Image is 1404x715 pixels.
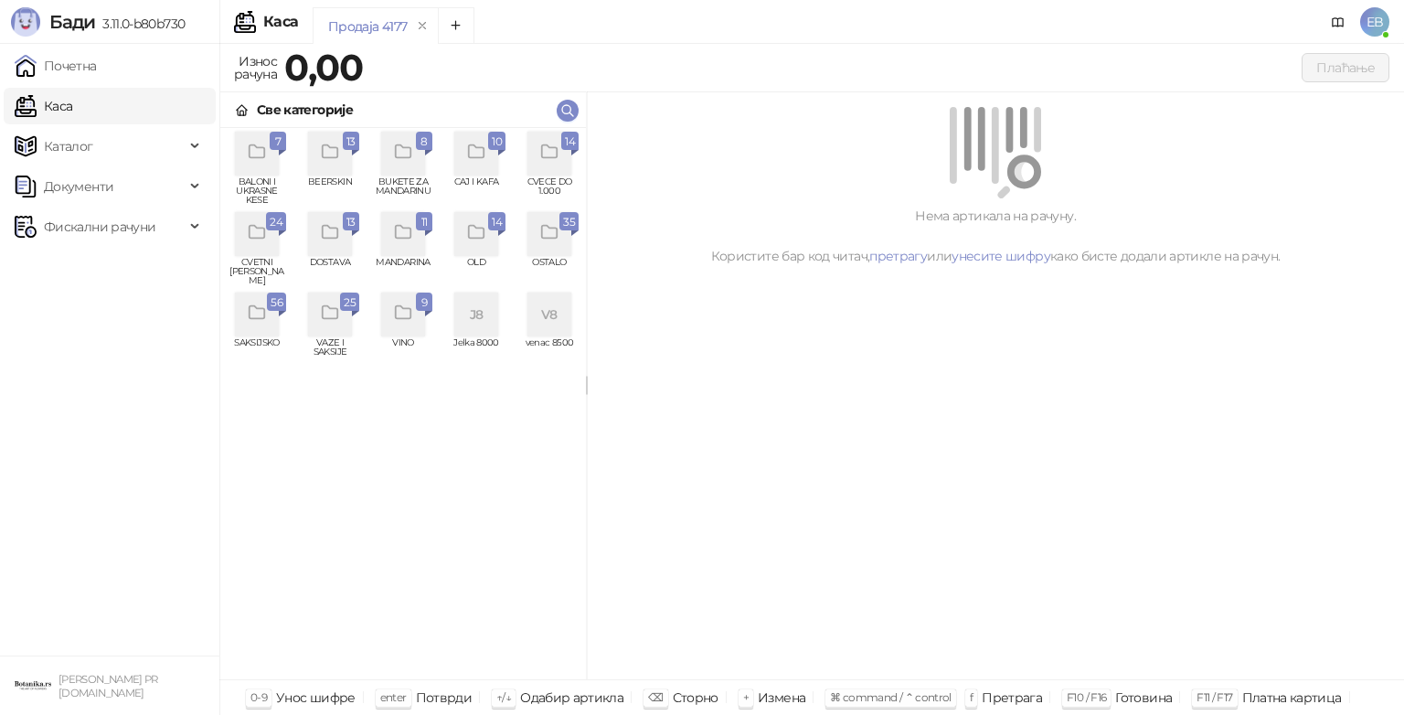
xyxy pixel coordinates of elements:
span: enter [380,690,407,704]
span: ↑/↓ [496,690,511,704]
div: grid [220,128,586,679]
span: OSTALO [520,258,579,285]
span: BUKETE ZA MANDARINU [374,177,432,205]
a: Документација [1324,7,1353,37]
span: VAZE I SAKSIJE [301,338,359,366]
span: ⌘ command / ⌃ control [830,690,952,704]
span: 25 [344,293,356,313]
div: V8 [527,293,571,336]
div: Потврди [416,686,473,710]
span: 8 [420,132,429,152]
div: Продаја 4177 [328,16,407,37]
span: EB [1360,7,1389,37]
span: 13 [346,132,356,152]
span: MANDARINA [374,258,432,285]
strong: 0,00 [284,45,363,90]
span: Фискални рачуни [44,208,155,245]
div: Све категорије [257,100,353,120]
span: 56 [271,293,282,313]
img: 64x64-companyLogo-0e2e8aaa-0bd2-431b-8613-6e3c65811325.png [15,667,51,704]
button: Плаћање [1302,53,1389,82]
span: CVETNI [PERSON_NAME] [228,258,286,285]
div: Унос шифре [276,686,356,710]
span: 7 [273,132,282,152]
span: Бади [49,11,95,33]
span: 14 [492,212,502,232]
span: CAJ I KAFA [447,177,505,205]
div: Измена [758,686,805,710]
div: Каса [263,15,298,29]
a: унесите шифру [952,248,1050,264]
span: Каталог [44,128,93,165]
button: remove [410,18,434,34]
span: venac 8500 [520,338,579,366]
span: VINO [374,338,432,366]
span: 35 [563,212,575,232]
img: Logo [11,7,40,37]
div: Претрага [982,686,1042,710]
span: CVECE DO 1.000 [520,177,579,205]
span: f [970,690,973,704]
span: Документи [44,168,113,205]
span: SAKSIJSKO [228,338,286,366]
div: Готовина [1115,686,1172,710]
small: [PERSON_NAME] PR [DOMAIN_NAME] [58,673,158,699]
span: F10 / F16 [1067,690,1106,704]
span: F11 / F17 [1197,690,1232,704]
span: BALONI I UKRASNE KESE [228,177,286,205]
span: DOSTAVA [301,258,359,285]
span: ⌫ [648,690,663,704]
span: 13 [346,212,356,232]
div: Сторно [673,686,718,710]
span: 9 [420,293,429,313]
span: BEERSKIN [301,177,359,205]
div: Износ рачуна [230,49,281,86]
span: OLD [447,258,505,285]
span: 3.11.0-b80b730 [95,16,185,32]
span: 0-9 [250,690,267,704]
span: 14 [565,132,575,152]
span: 11 [420,212,429,232]
div: Нема артикала на рачуну. Користите бар код читач, или како бисте додали артикле на рачун. [609,206,1382,266]
span: 24 [270,212,282,232]
span: + [743,690,749,704]
div: Платна картица [1242,686,1342,710]
button: Add tab [438,7,474,44]
span: Jelka 8000 [447,338,505,366]
div: Одабир артикла [520,686,623,710]
div: J8 [454,293,498,336]
a: Каса [15,88,72,124]
a: Почетна [15,48,97,84]
span: 10 [492,132,502,152]
a: претрагу [869,248,927,264]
